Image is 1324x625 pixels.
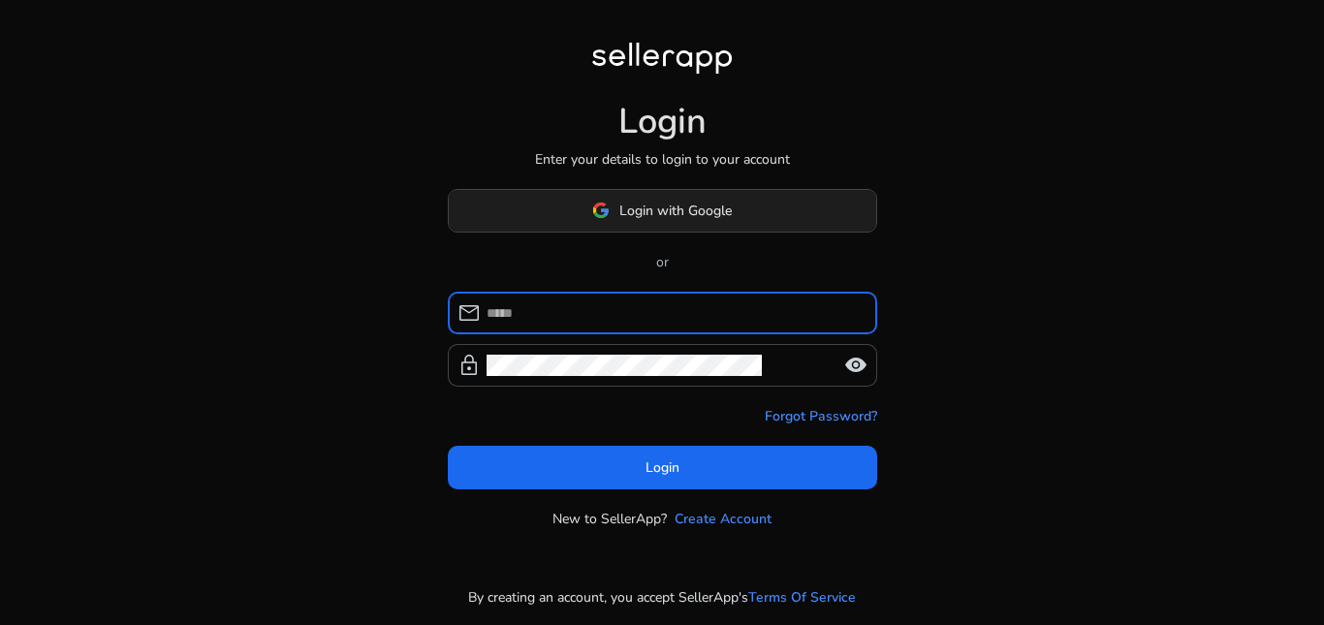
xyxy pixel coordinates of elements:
span: mail [457,301,481,325]
p: Enter your details to login to your account [535,149,790,170]
img: google-logo.svg [592,202,610,219]
span: lock [457,354,481,377]
a: Terms Of Service [748,587,856,608]
a: Create Account [675,509,772,529]
button: Login [448,446,877,489]
button: Login with Google [448,189,877,233]
h1: Login [618,101,707,142]
span: Login with Google [619,201,732,221]
a: Forgot Password? [765,406,877,426]
p: New to SellerApp? [552,509,667,529]
span: visibility [844,354,867,377]
p: or [448,252,877,272]
span: Login [646,457,679,478]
